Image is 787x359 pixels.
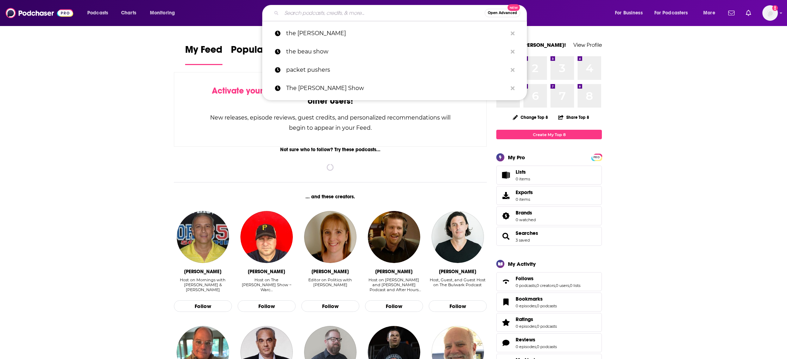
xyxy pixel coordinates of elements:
a: the [PERSON_NAME] [262,24,527,43]
button: Follow [238,300,296,312]
a: Brands [516,210,536,216]
a: 0 lists [570,283,580,288]
a: Show notifications dropdown [725,7,737,19]
a: 3 saved [516,238,530,243]
div: My Pro [508,154,525,161]
button: Change Top 8 [509,113,552,122]
div: Greg Gaston [184,269,221,275]
span: More [703,8,715,18]
a: packet pushers [262,61,527,79]
button: open menu [145,7,184,19]
span: Lists [516,169,530,175]
a: Lists [496,166,602,185]
a: Follows [516,275,580,282]
a: My Feed [185,44,222,65]
span: Follows [516,275,534,282]
div: Frank Kramer [375,269,413,275]
div: Editor on Politics with [PERSON_NAME] [301,277,359,287]
button: Open AdvancedNew [485,9,520,17]
div: Host on Heidi and Frank Podcast and After Hours with Heidi and F… [365,277,423,293]
span: Ratings [496,313,602,332]
div: My Activity [508,261,536,267]
span: , [536,324,537,329]
span: For Podcasters [654,8,688,18]
a: Reviews [499,338,513,348]
span: Brands [496,206,602,225]
button: Share Top 8 [558,110,590,124]
a: Exports [496,186,602,205]
a: Create My Top 8 [496,130,602,139]
span: , [555,283,556,288]
img: Frank Kramer [368,211,420,263]
img: User Profile [762,5,778,21]
a: 0 creators [536,283,555,288]
a: Searches [516,230,538,236]
img: Podchaser - Follow, Share and Rate Podcasts [6,6,73,20]
span: Reviews [516,336,535,343]
div: Tim Miller [439,269,476,275]
a: Welcome [PERSON_NAME]! [496,41,566,48]
span: My Feed [185,44,222,60]
span: 0 items [516,177,530,181]
div: Host on The Jeff Cameron Show ~ Warc… [238,277,296,293]
a: 0 podcasts [537,324,557,329]
span: Brands [516,210,532,216]
span: PRO [592,155,601,160]
div: Host on The [PERSON_NAME] Show ~ Warc… [238,277,296,292]
img: Jeff Cameron [240,211,292,263]
a: 0 podcasts [516,283,536,288]
button: Follow [365,300,423,312]
button: open menu [650,7,698,19]
span: New [508,4,520,11]
a: Reviews [516,336,557,343]
span: Follows [496,272,602,291]
a: 0 episodes [516,303,536,308]
span: Activate your Feed [212,85,284,96]
span: Exports [516,189,533,195]
span: Ratings [516,316,533,322]
span: Logged in as sashagoldin [762,5,778,21]
div: Host, Guest, and Guest Host on The Bulwark Podcast [429,277,487,293]
img: Greg Gaston [177,211,229,263]
a: Bookmarks [499,297,513,307]
a: Popular Feed [231,44,291,65]
span: For Business [615,8,643,18]
span: , [536,344,537,349]
div: Host on Mornings with [PERSON_NAME] & [PERSON_NAME] [174,277,232,292]
span: Lists [516,169,526,175]
button: Follow [301,300,359,312]
span: Monitoring [150,8,175,18]
a: 0 podcasts [537,344,557,349]
span: Popular Feed [231,44,291,60]
div: Host on Mornings with Greg & Eli [174,277,232,293]
button: Show profile menu [762,5,778,21]
svg: Add a profile image [772,5,778,11]
span: Lists [499,170,513,180]
button: Follow [174,300,232,312]
button: open menu [82,7,117,19]
img: Amanda Dunn [304,211,356,263]
a: Show notifications dropdown [743,7,754,19]
a: Ratings [516,316,557,322]
div: Host, Guest, and Guest Host on The Bulwark Podcast [429,277,487,287]
button: open menu [610,7,651,19]
div: Not sure who to follow? Try these podcasts... [174,147,487,153]
span: Bookmarks [516,296,543,302]
div: ... and these creators. [174,194,487,200]
span: 0 items [516,197,533,202]
a: 0 users [556,283,569,288]
a: PRO [592,154,601,160]
span: , [536,303,537,308]
span: Open Advanced [488,11,517,15]
span: Exports [499,191,513,200]
p: packet pushers [286,61,507,79]
a: 0 podcasts [537,303,557,308]
div: Amanda Dunn [311,269,349,275]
